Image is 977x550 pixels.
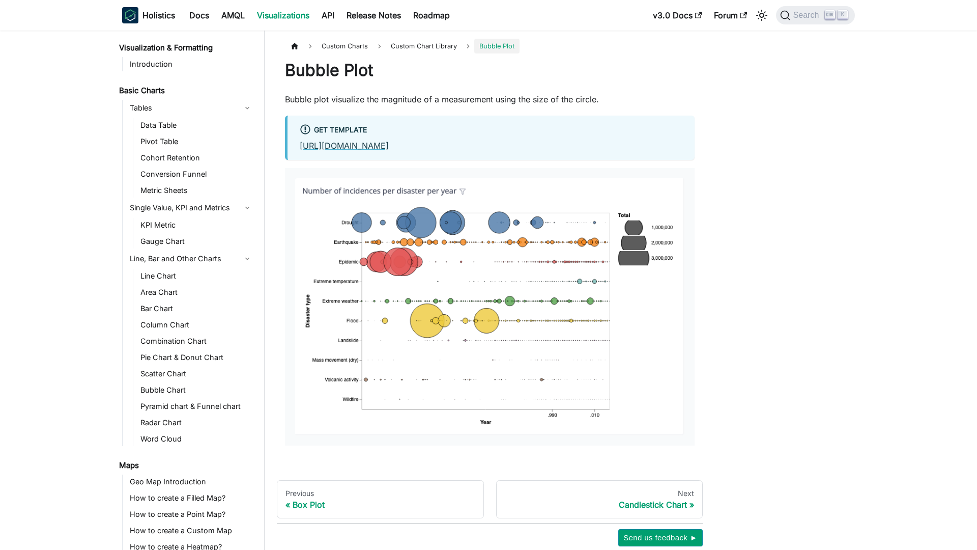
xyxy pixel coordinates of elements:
[137,234,255,249] a: Gauge Chart
[137,301,255,316] a: Bar Chart
[391,42,457,50] span: Custom Chart Library
[127,491,255,505] a: How to create a Filled Map?
[137,416,255,430] a: Radar Chart
[183,7,215,23] a: Docs
[251,7,315,23] a: Visualizations
[137,167,255,181] a: Conversion Funnel
[116,41,255,55] a: Visualization & Formatting
[285,60,695,80] h1: Bubble Plot
[116,84,255,98] a: Basic Charts
[285,93,695,105] p: Bubble plot visualize the magnitude of a measurement using the size of the circle.
[315,7,340,23] a: API
[127,507,255,521] a: How to create a Point Map?
[285,39,304,53] a: Home page
[116,458,255,473] a: Maps
[112,31,265,550] nav: Docs sidebar
[137,318,255,332] a: Column Chart
[496,480,703,519] a: NextCandlestick Chart
[215,7,251,23] a: AMQL
[137,383,255,397] a: Bubble Chart
[386,39,462,53] a: Custom Chart Library
[137,218,255,232] a: KPI Metric
[754,7,770,23] button: Switch between dark and light mode (currently light mode)
[285,500,475,510] div: Box Plot
[618,529,703,546] button: Send us feedback ►
[127,475,255,489] a: Geo Map Introduction
[838,10,848,19] kbd: K
[340,7,407,23] a: Release Notes
[122,7,175,23] a: HolisticsHolistics
[285,39,695,53] nav: Breadcrumbs
[137,118,255,132] a: Data Table
[137,151,255,165] a: Cohort Retention
[142,9,175,21] b: Holistics
[122,7,138,23] img: Holistics
[137,350,255,365] a: Pie Chart & Donut Chart
[300,141,389,151] a: [URL][DOMAIN_NAME]
[407,7,456,23] a: Roadmap
[505,500,695,510] div: Candlestick Chart
[285,489,475,498] div: Previous
[137,285,255,299] a: Area Chart
[137,367,255,381] a: Scatter Chart
[127,524,255,538] a: How to create a Custom Map
[127,251,255,267] a: Line, Bar and Other Charts
[317,39,373,53] span: Custom Charts
[790,11,825,20] span: Search
[300,124,682,137] div: Get Template
[137,269,255,283] a: Line Chart
[623,531,698,544] span: Send us feedback ►
[277,480,703,519] nav: Docs pages
[137,334,255,348] a: Combination Chart
[127,100,255,116] a: Tables
[137,432,255,446] a: Word Cloud
[137,134,255,149] a: Pivot Table
[474,39,520,53] span: Bubble Plot
[776,6,855,24] button: Search (Ctrl+K)
[277,480,484,519] a: PreviousBox Plot
[708,7,753,23] a: Forum
[647,7,708,23] a: v3.0 Docs
[137,399,255,414] a: Pyramid chart & Funnel chart
[127,200,255,216] a: Single Value, KPI and Metrics
[127,57,255,71] a: Introduction
[137,183,255,198] a: Metric Sheets
[505,489,695,498] div: Next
